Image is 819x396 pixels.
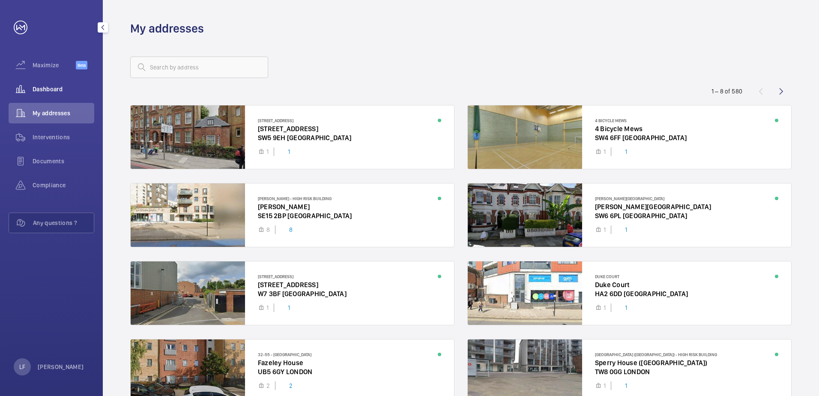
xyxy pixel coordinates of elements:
span: Compliance [33,181,94,189]
div: 1 – 8 of 580 [711,87,742,96]
p: LF [19,363,25,371]
span: Interventions [33,133,94,141]
p: [PERSON_NAME] [38,363,84,371]
span: Documents [33,157,94,165]
span: My addresses [33,109,94,117]
span: Any questions ? [33,219,94,227]
span: Dashboard [33,85,94,93]
input: Search by address [130,57,268,78]
h1: My addresses [130,21,204,36]
span: Maximize [33,61,76,69]
span: Beta [76,61,87,69]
